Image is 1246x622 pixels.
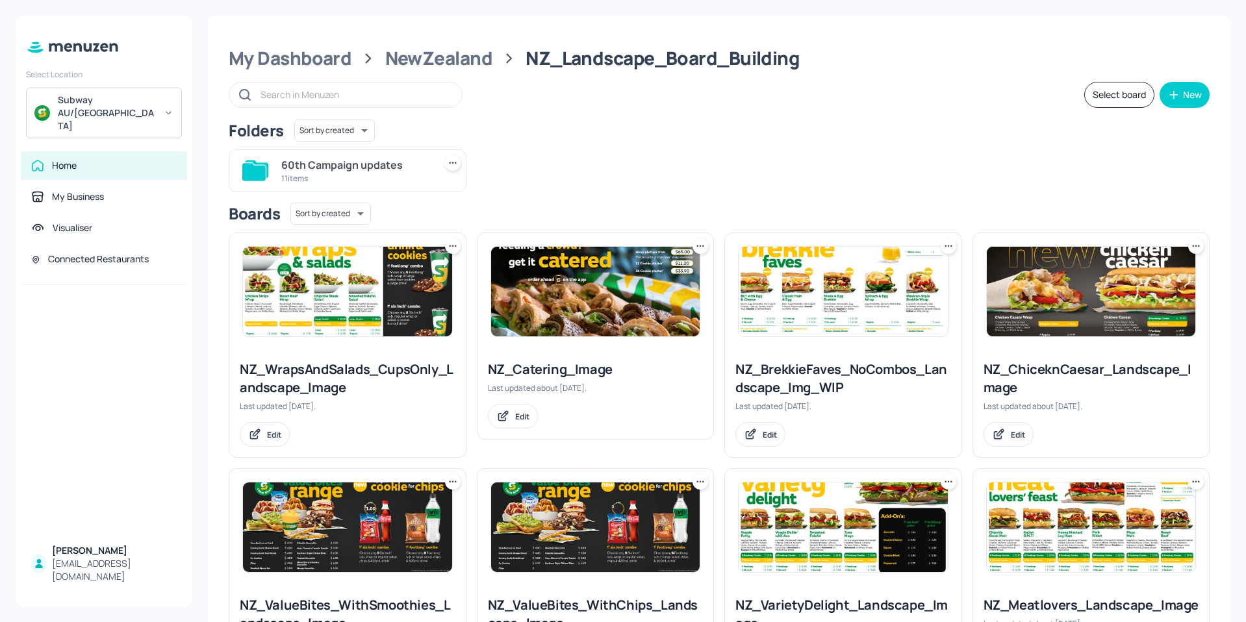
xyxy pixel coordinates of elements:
div: 60th Campaign updates [281,157,429,173]
div: Sort by created [290,201,371,227]
div: Edit [763,429,777,440]
div: My Business [52,190,104,203]
div: Folders [229,120,284,141]
img: 2025-07-02-1751432555606rwsy9ai2mkf.jpeg [739,482,948,572]
div: NZ_BrekkieFaves_NoCombos_Landscape_Img_WIP [735,360,951,397]
img: 2025-08-06-1754520784707brzraa7x33.jpeg [243,482,452,572]
div: Boards [229,203,280,224]
img: 2025-07-16-1752628906277ax8q84zcqxf.jpeg [491,247,700,336]
button: New [1160,82,1210,108]
div: Sort by created [294,118,375,143]
div: Last updated about [DATE]. [488,382,704,393]
div: 11 items [281,173,429,184]
div: NZ_WrapsAndSalads_CupsOnly_Landscape_Image [240,360,455,397]
div: Edit [1011,429,1025,440]
div: [EMAIL_ADDRESS][DOMAIN_NAME] [52,557,177,583]
div: NZ_Catering_Image [488,360,704,379]
div: Connected Restaurants [48,253,149,266]
div: Edit [267,429,281,440]
img: 2025-07-02-1751430481948bzlgep1s3fh.jpeg [987,482,1196,572]
button: Select board [1084,82,1154,108]
img: 2025-08-03-17542627296232exojdw7q4i.jpeg [243,247,452,336]
div: My Dashboard [229,47,351,70]
input: Search in Menuzen [261,85,449,104]
img: avatar [34,105,50,121]
div: Subway AU/[GEOGRAPHIC_DATA] [58,93,156,132]
img: 2025-08-13-1755052943531tuvh3blhx1.jpeg [739,247,948,336]
div: Select Location [26,69,182,80]
div: Home [52,159,77,172]
div: Edit [515,411,529,422]
div: Last updated [DATE]. [735,401,951,412]
img: 2025-07-29-17538305239160zh9yyp7r3h.jpeg [491,482,700,572]
div: Visualiser [53,221,92,234]
div: New [1183,90,1202,99]
div: NZ_Meatlovers_Landscape_Image [984,596,1199,614]
div: NZ_ChiceknCaesar_Landscape_Image [984,360,1199,397]
div: Last updated about [DATE]. [984,401,1199,412]
div: NewZealand [385,47,492,70]
div: [PERSON_NAME] [52,544,177,557]
img: 2025-07-15-1752554207385iyeg9sgfemd.jpeg [987,247,1196,336]
div: Last updated [DATE]. [240,401,455,412]
div: NZ_Landscape_Board_Building [526,47,799,70]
